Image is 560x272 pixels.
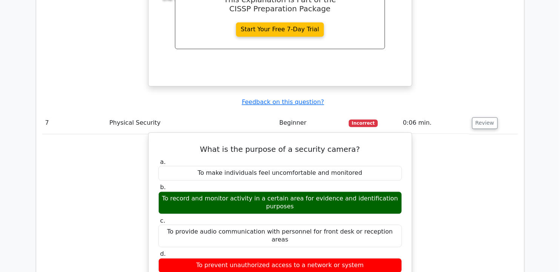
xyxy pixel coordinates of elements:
[106,112,276,134] td: Physical Security
[158,145,403,154] h5: What is the purpose of a security camera?
[158,225,402,247] div: To provide audio communication with personnel for front desk or reception areas
[276,112,346,134] td: Beginner
[472,117,498,129] button: Review
[242,98,324,105] a: Feedback on this question?
[160,250,166,257] span: d.
[160,158,166,165] span: a.
[160,183,166,191] span: b.
[400,112,469,134] td: 0:06 min.
[42,112,107,134] td: 7
[236,22,324,37] a: Start Your Free 7-Day Trial
[160,217,166,224] span: c.
[349,119,378,127] span: Incorrect
[158,166,402,180] div: To make individuals feel uncomfortable and monitored
[158,191,402,214] div: To record and monitor activity in a certain area for evidence and identification purposes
